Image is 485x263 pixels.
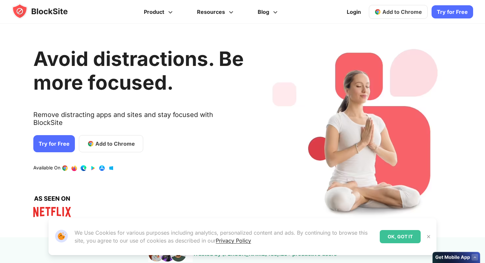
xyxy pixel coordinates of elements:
[382,9,422,15] span: Add to Chrome
[33,135,75,152] a: Try for Free
[343,4,365,20] a: Login
[426,234,431,239] img: Close
[374,9,381,15] img: chrome-icon.svg
[75,229,374,245] p: We Use Cookies for various purposes including analytics, personalized content and ads. By continu...
[432,5,473,18] a: Try for Free
[369,5,428,19] a: Add to Chrome
[216,237,251,244] a: Privacy Policy
[12,3,81,19] img: blocksite-icon.5d769676.svg
[95,140,135,148] span: Add to Chrome
[79,135,143,152] a: Add to Chrome
[424,232,433,241] button: Close
[33,47,244,94] h1: Avoid distractions. Be more focused.
[33,165,60,171] text: Available On
[33,111,244,132] text: Remove distracting apps and sites and stay focused with BlockSite
[380,230,421,243] div: OK, GOT IT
